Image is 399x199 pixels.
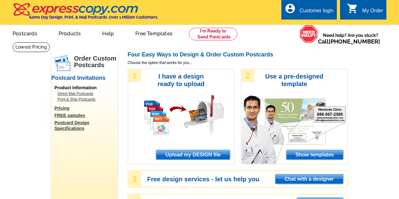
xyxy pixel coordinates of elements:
a: Chat with a designer [275,174,343,184]
div: My Order [362,8,383,17]
a: Pricing [55,105,118,111]
span: Call [318,38,380,45]
div: 2 [242,69,254,82]
span: Need help? Are you stuck? [318,32,383,45]
img: postcards.png [55,55,70,71]
h2: Postcard Invitations [51,75,118,82]
h4: Same Day Design, Print, & Mail Postcards. Over 1 Million Customers. [29,15,158,20]
a: Products [49,26,91,40]
img: help [300,25,318,43]
a: Show templates [286,150,343,160]
div: 1 [128,69,141,82]
h3: Use a pre-designed template [262,73,327,88]
span: Product Information [55,85,97,90]
span: Show templates [286,150,343,160]
a: Help [92,26,124,40]
a: Upload my DESIGN file [156,150,230,160]
a: Direct Mail Postcards [58,91,114,97]
a: Postcard Design Specifications [55,120,118,131]
h1: Order Custom Postcards [74,55,118,68]
span: Choose the option that works for you... [128,60,348,66]
a: Postcards [3,26,47,40]
h2: Four Easy Ways to Design & Order Custom Postcards [128,51,348,58]
a: Same Day Design, Print, & Mail Postcards. Over 1 Million Customers. [13,8,158,20]
i: shopping_cart [347,3,358,14]
a: Free Templates [125,26,183,40]
h3: Free design services - let us help you [147,176,347,182]
div: Customer login [300,8,334,17]
a: [PHONE_NUMBER] [329,38,380,45]
i: account_circle [285,3,296,14]
div: 3 [128,171,141,187]
h3: I have a design ready to upload [149,73,214,88]
a: FREE samples [55,113,118,118]
a: account_circle Customer login [285,7,334,15]
a: shopping_cart My Order [347,7,383,15]
a: Print & Ship Postcards [58,97,114,102]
